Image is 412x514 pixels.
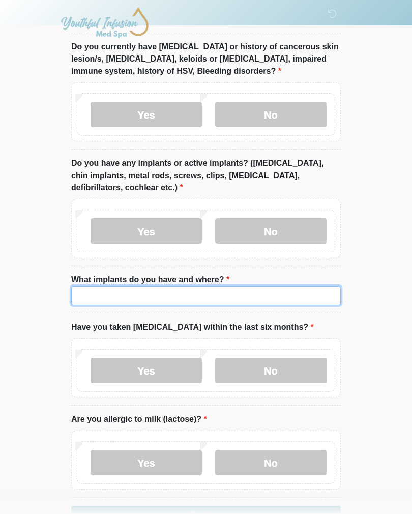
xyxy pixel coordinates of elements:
[71,41,341,77] label: Do you currently have [MEDICAL_DATA] or history of cancerous skin lesion/s, [MEDICAL_DATA], keloi...
[61,8,149,38] img: Youthful Infusion Med Spa - Grapevine Logo
[215,102,327,127] label: No
[215,450,327,475] label: No
[215,358,327,383] label: No
[71,413,207,425] label: Are you allergic to milk (lactose)?
[91,358,202,383] label: Yes
[71,157,341,194] label: Do you have any implants or active implants? ([MEDICAL_DATA], chin implants, metal rods, screws, ...
[91,450,202,475] label: Yes
[215,218,327,244] label: No
[91,218,202,244] label: Yes
[71,321,314,333] label: Have you taken [MEDICAL_DATA] within the last six months?
[71,274,229,286] label: What implants do you have and where?
[91,102,202,127] label: Yes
